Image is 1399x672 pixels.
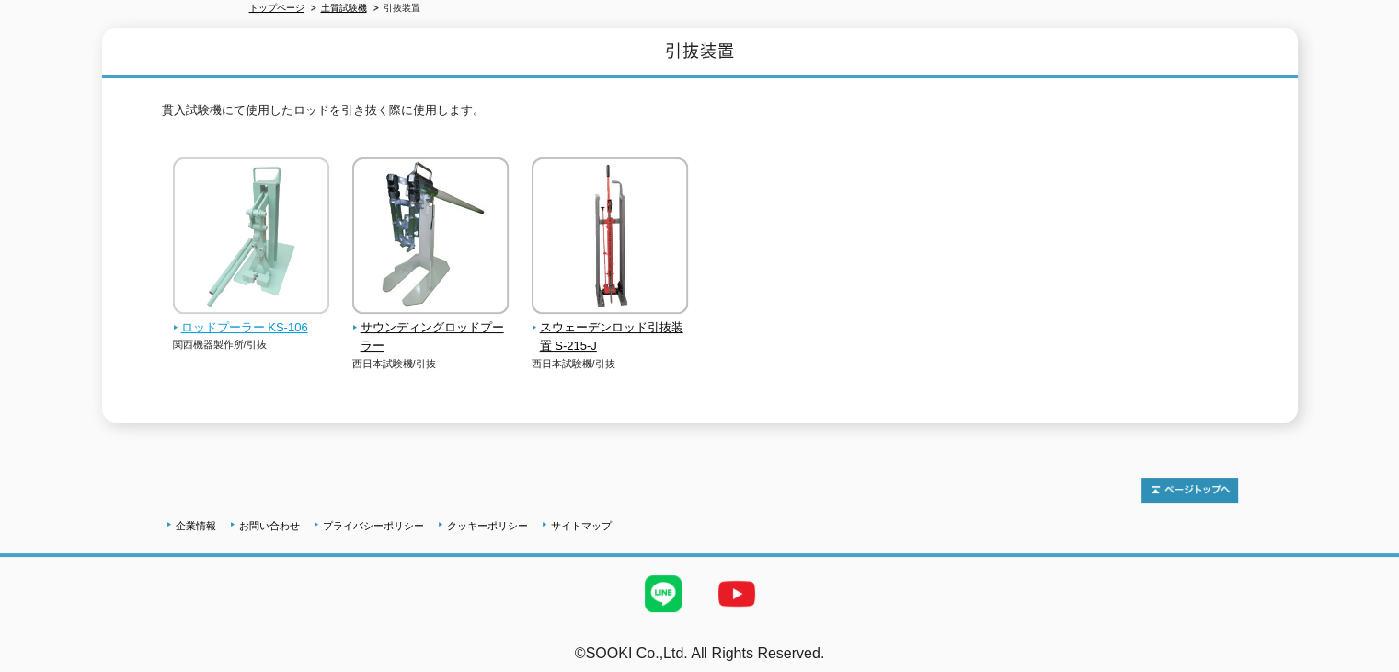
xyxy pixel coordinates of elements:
[700,557,774,631] img: YouTube
[532,319,689,357] span: スウェーデンロッド引抜装置 S-215-J
[173,301,330,338] a: ロッドプーラー KS-106
[1141,478,1238,503] img: トップページへ
[532,356,689,372] p: 西日本試験機/引抜
[352,356,510,372] p: 西日本試験機/引抜
[626,557,700,631] img: LINE
[173,157,329,319] img: ロッドプーラー KS-106
[532,157,688,319] img: スウェーデンロッド引抜装置 S-215-J
[173,337,330,353] p: 関西機器製作所/引抜
[102,28,1298,78] h1: 引抜装置
[323,520,424,531] a: プライバシーポリシー
[239,520,300,531] a: お問い合わせ
[352,301,510,356] a: サウンディングロッドプーラー
[249,3,304,13] a: トップページ
[352,319,510,357] span: サウンディングロッドプーラー
[173,319,330,338] span: ロッドプーラー KS-106
[176,520,216,531] a: 企業情報
[321,3,367,13] a: 土質試験機
[162,101,1238,130] p: 貫入試験機にて使用したロッドを引き抜く際に使用します。
[352,157,509,319] img: サウンディングロッドプーラー
[551,520,612,531] a: サイトマップ
[447,520,528,531] a: クッキーポリシー
[532,301,689,356] a: スウェーデンロッド引抜装置 S-215-J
